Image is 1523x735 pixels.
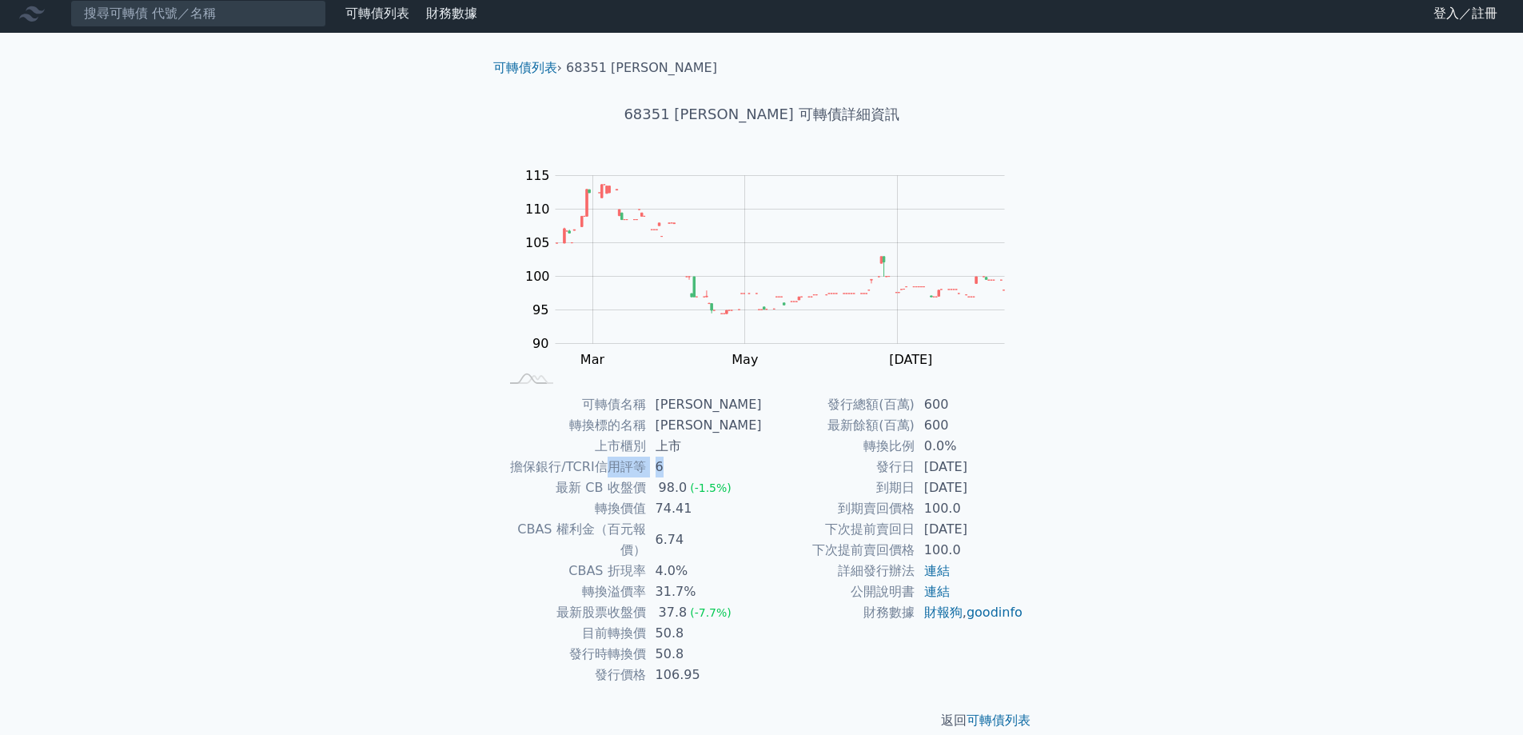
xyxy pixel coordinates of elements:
[580,352,605,367] tspan: Mar
[566,58,717,78] li: 68351 [PERSON_NAME]
[525,269,550,284] tspan: 100
[915,602,1024,623] td: ,
[493,58,562,78] li: ›
[915,498,1024,519] td: 100.0
[646,561,762,581] td: 4.0%
[656,602,691,623] div: 37.8
[500,644,646,665] td: 發行時轉換價
[525,235,550,250] tspan: 105
[967,605,1023,620] a: goodinfo
[500,561,646,581] td: CBAS 折現率
[500,498,646,519] td: 轉換價值
[646,623,762,644] td: 50.8
[500,623,646,644] td: 目前轉換價
[493,60,557,75] a: 可轉債列表
[500,665,646,685] td: 發行價格
[646,665,762,685] td: 106.95
[646,394,762,415] td: [PERSON_NAME]
[915,394,1024,415] td: 600
[915,436,1024,457] td: 0.0%
[762,415,915,436] td: 最新餘額(百萬)
[646,519,762,561] td: 6.74
[480,711,1043,730] p: 返回
[690,606,732,619] span: (-7.7%)
[532,336,548,351] tspan: 90
[646,498,762,519] td: 74.41
[915,519,1024,540] td: [DATE]
[646,415,762,436] td: [PERSON_NAME]
[500,477,646,498] td: 最新 CB 收盤價
[525,202,550,217] tspan: 110
[762,519,915,540] td: 下次提前賣回日
[762,581,915,602] td: 公開說明書
[517,168,1029,367] g: Chart
[915,477,1024,498] td: [DATE]
[656,477,691,498] div: 98.0
[532,302,548,318] tspan: 95
[646,581,762,602] td: 31.7%
[915,415,1024,436] td: 600
[646,644,762,665] td: 50.8
[889,352,932,367] tspan: [DATE]
[924,584,950,599] a: 連結
[762,394,915,415] td: 發行總額(百萬)
[500,394,646,415] td: 可轉債名稱
[500,602,646,623] td: 最新股票收盤價
[500,457,646,477] td: 擔保銀行/TCRI信用評等
[762,477,915,498] td: 到期日
[732,352,758,367] tspan: May
[345,6,409,21] a: 可轉債列表
[924,563,950,578] a: 連結
[500,436,646,457] td: 上市櫃別
[762,436,915,457] td: 轉換比例
[646,457,762,477] td: 6
[915,540,1024,561] td: 100.0
[480,103,1043,126] h1: 68351 [PERSON_NAME] 可轉債詳細資訊
[646,436,762,457] td: 上市
[762,457,915,477] td: 發行日
[762,540,915,561] td: 下次提前賣回價格
[500,581,646,602] td: 轉換溢價率
[500,519,646,561] td: CBAS 權利金（百元報價）
[967,713,1031,728] a: 可轉債列表
[762,602,915,623] td: 財務數據
[426,6,477,21] a: 財務數據
[525,168,550,183] tspan: 115
[690,481,732,494] span: (-1.5%)
[762,498,915,519] td: 到期賣回價格
[924,605,963,620] a: 財報狗
[500,415,646,436] td: 轉換標的名稱
[762,561,915,581] td: 詳細發行辦法
[915,457,1024,477] td: [DATE]
[1421,1,1510,26] a: 登入／註冊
